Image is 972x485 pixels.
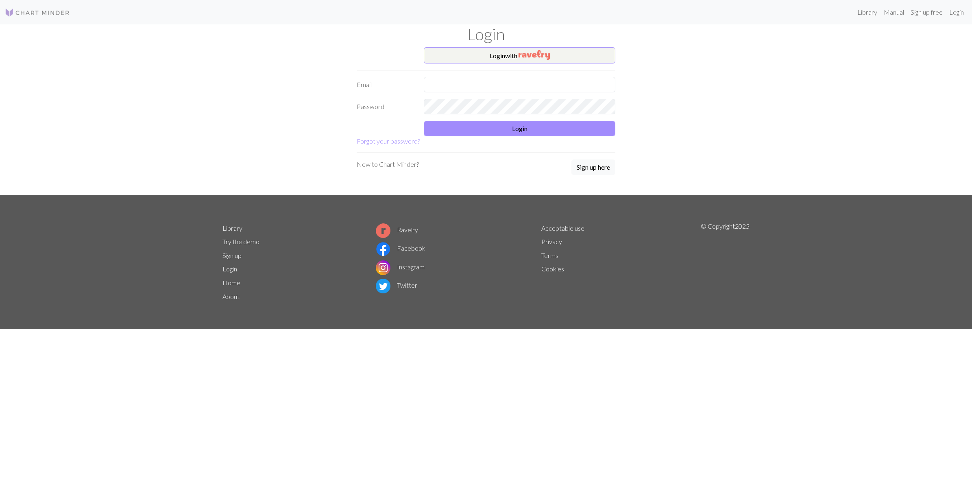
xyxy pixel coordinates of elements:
[519,50,550,60] img: Ravelry
[222,265,237,273] a: Login
[907,4,946,20] a: Sign up free
[424,121,615,136] button: Login
[222,293,240,300] a: About
[376,281,417,289] a: Twitter
[571,159,615,175] button: Sign up here
[376,226,418,234] a: Ravelry
[352,99,419,114] label: Password
[222,224,242,232] a: Library
[946,4,967,20] a: Login
[352,77,419,92] label: Email
[571,159,615,176] a: Sign up here
[424,47,615,63] button: Loginwith
[218,24,754,44] h1: Login
[701,221,750,304] p: © Copyright 2025
[357,137,420,145] a: Forgot your password?
[541,265,564,273] a: Cookies
[376,244,425,252] a: Facebook
[541,238,562,245] a: Privacy
[541,224,584,232] a: Acceptable use
[880,4,907,20] a: Manual
[5,8,70,17] img: Logo
[357,159,419,169] p: New to Chart Minder?
[222,251,242,259] a: Sign up
[376,263,425,271] a: Instagram
[854,4,880,20] a: Library
[222,279,240,286] a: Home
[541,251,558,259] a: Terms
[222,238,259,245] a: Try the demo
[376,223,390,238] img: Ravelry logo
[376,242,390,256] img: Facebook logo
[376,279,390,293] img: Twitter logo
[376,260,390,275] img: Instagram logo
